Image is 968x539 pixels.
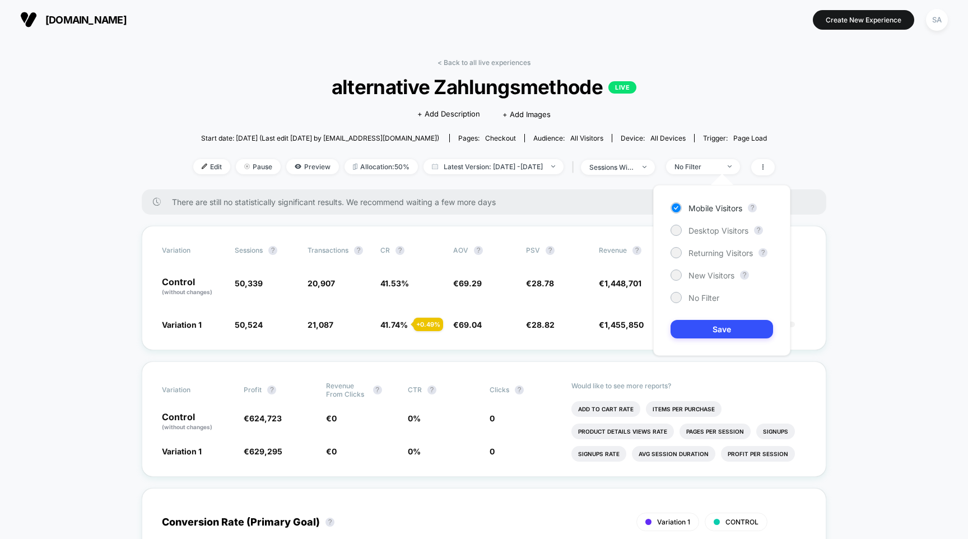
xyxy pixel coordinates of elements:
[532,278,554,288] span: 28.78
[754,226,763,235] button: ?
[267,385,276,394] button: ?
[222,75,746,99] span: alternative Zahlungsmethode
[193,159,230,174] span: Edit
[244,385,262,394] span: Profit
[599,320,644,329] span: €
[657,518,690,526] span: Variation 1
[748,203,757,212] button: ?
[244,164,250,169] img: end
[345,159,418,174] span: Allocation: 50%
[758,248,767,257] button: ?
[485,134,516,142] span: checkout
[424,159,564,174] span: Latest Version: [DATE] - [DATE]
[532,320,555,329] span: 28.82
[268,246,277,255] button: ?
[453,320,482,329] span: €
[604,320,644,329] span: 1,455,850
[526,320,555,329] span: €
[408,385,422,394] span: CTR
[703,134,767,142] div: Trigger:
[326,382,367,398] span: Revenue From Clicks
[632,446,715,462] li: Avg Session Duration
[249,413,282,423] span: 624,723
[650,134,686,142] span: all devices
[201,134,439,142] span: Start date: [DATE] (Last edit [DATE] by [EMAIL_ADDRESS][DOMAIN_NAME])
[632,246,641,255] button: ?
[526,278,554,288] span: €
[526,246,540,254] span: PSV
[417,109,480,120] span: + Add Description
[733,134,767,142] span: Page Load
[354,246,363,255] button: ?
[728,165,732,168] img: end
[332,447,337,456] span: 0
[308,320,333,329] span: 21,087
[438,58,530,67] a: < Back to all live experiences
[235,246,263,254] span: Sessions
[474,246,483,255] button: ?
[380,320,408,329] span: 41.74 %
[244,413,282,423] span: €
[725,518,758,526] span: CONTROL
[249,447,282,456] span: 629,295
[380,246,390,254] span: CR
[674,162,719,171] div: No Filter
[813,10,914,30] button: Create New Experience
[308,278,335,288] span: 20,907
[235,320,263,329] span: 50,524
[459,320,482,329] span: 69.04
[570,134,603,142] span: All Visitors
[244,447,282,456] span: €
[671,320,773,338] button: Save
[599,246,627,254] span: Revenue
[427,385,436,394] button: ?
[459,278,482,288] span: 69.29
[286,159,339,174] span: Preview
[395,246,404,255] button: ?
[453,246,468,254] span: AOV
[533,134,603,142] div: Audience:
[646,401,722,417] li: Items Per Purchase
[502,110,551,119] span: + Add Images
[162,246,224,255] span: Variation
[923,8,951,31] button: SA
[688,271,734,280] span: New Visitors
[571,401,640,417] li: Add To Cart Rate
[373,385,382,394] button: ?
[326,413,337,423] span: €
[326,447,337,456] span: €
[353,164,357,170] img: rebalance
[643,166,646,168] img: end
[380,278,409,288] span: 41.53 %
[589,163,634,171] div: sessions with impression
[680,424,751,439] li: Pages Per Session
[202,164,207,169] img: edit
[235,278,263,288] span: 50,339
[162,424,212,430] span: (without changes)
[688,226,748,235] span: Desktop Visitors
[740,271,749,280] button: ?
[599,278,641,288] span: €
[408,413,421,423] span: 0 %
[162,277,224,296] p: Control
[688,203,742,213] span: Mobile Visitors
[490,413,495,423] span: 0
[308,246,348,254] span: Transactions
[162,320,202,329] span: Variation 1
[162,412,232,431] p: Control
[490,385,509,394] span: Clicks
[721,446,795,462] li: Profit Per Session
[546,246,555,255] button: ?
[571,382,806,390] p: Would like to see more reports?
[432,164,438,169] img: calendar
[571,446,626,462] li: Signups Rate
[569,159,581,175] span: |
[236,159,281,174] span: Pause
[408,447,421,456] span: 0 %
[325,518,334,527] button: ?
[413,318,443,331] div: + 0.49 %
[756,424,795,439] li: Signups
[162,382,224,398] span: Variation
[515,385,524,394] button: ?
[571,424,674,439] li: Product Details Views Rate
